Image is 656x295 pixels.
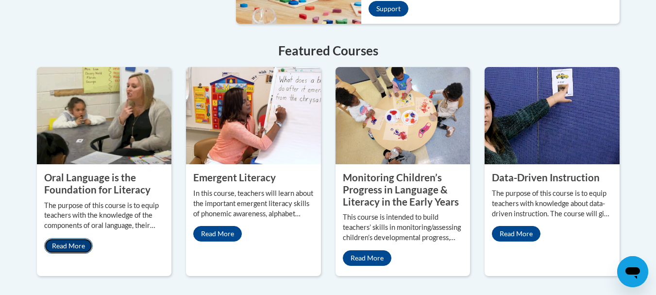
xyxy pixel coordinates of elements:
p: In this course, teachers will learn about the important emergent literacy skills of phonemic awar... [193,189,314,219]
a: Read More [193,226,242,242]
a: Read More [343,250,391,266]
a: Read More [44,238,93,254]
img: Data-Driven Instruction [485,67,620,164]
property: Emergent Literacy [193,172,276,183]
p: This course is intended to build teachers’ skills in monitoring/assessing children’s developmenta... [343,212,463,243]
h4: Featured Courses [37,41,620,60]
img: Monitoring Children’s Progress in Language & Literacy in the Early Years [336,67,471,164]
property: Data-Driven Instruction [492,172,600,183]
img: Emergent Literacy [186,67,321,164]
property: Monitoring Children’s Progress in Language & Literacy in the Early Years [343,172,459,207]
img: Oral Language is the Foundation for Literacy [37,67,172,164]
p: The purpose of this course is to equip teachers with the knowledge of the components of oral lang... [44,201,165,231]
p: The purpose of this course is to equip teachers with knowledge about data-driven instruction. The... [492,189,612,219]
a: Support [369,1,408,17]
iframe: Button to launch messaging window [617,256,648,287]
property: Oral Language is the Foundation for Literacy [44,172,151,195]
a: Read More [492,226,540,242]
